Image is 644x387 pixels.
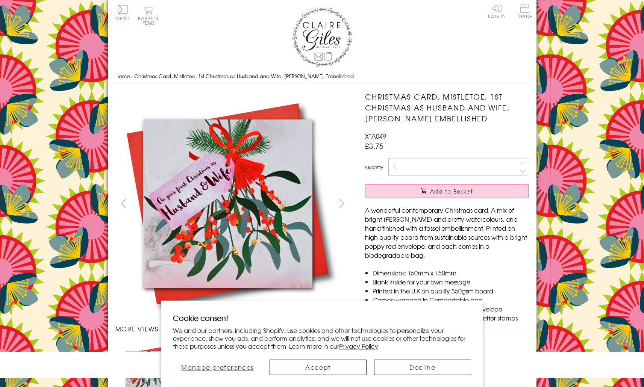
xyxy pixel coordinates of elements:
p: We and our partners, including Shopify, use cookies and other technologies to personalize your ex... [173,327,471,350]
a: Home [115,73,130,80]
span: Manage preferences [181,363,254,372]
img: Christmas Card, Mistletoe, 1st Christmas as Husband and Wife, Tassel Embellished [115,91,341,316]
button: Accept [270,360,367,375]
h2: Cookie consent [173,313,471,323]
button: prev [115,195,132,212]
label: Quantity [365,164,383,171]
button: Manage preferences [173,360,262,375]
span: XTA049 [365,132,386,141]
a: Privacy Policy [339,342,378,351]
span: Add to Basket [430,187,473,195]
img: Claire Giles Greetings Cards [292,8,352,67]
button: next [333,195,350,212]
span: £3.75 [365,141,383,151]
button: Add to Basket [365,184,529,198]
li: Comes wrapped in Compostable bag [373,295,529,304]
li: Blank inside for your own message [373,277,529,286]
a: Trade [517,4,533,20]
li: Dimensions: 150mm x 150mm [373,268,529,277]
span: 0 items [141,15,159,26]
button: Menu [115,5,130,21]
span: Menu [115,15,130,22]
li: Printed in the U.K on quality 350gsm board [373,286,529,295]
p: A wonderful contemporary Christmas card. A mix of bright [PERSON_NAME] and pretty watercolours, a... [365,206,529,260]
nav: breadcrumbs [115,69,529,84]
h3: More views [115,324,350,333]
img: Christmas Card, Mistletoe, 1st Christmas as Husband and Wife, Tassel Embellished [350,91,576,317]
span: › [131,73,133,80]
span: Trade [517,4,533,18]
a: Log In [488,4,506,18]
button: Basket0 items [138,6,159,25]
button: Decline [374,360,471,375]
h1: Christmas Card, Mistletoe, 1st Christmas as Husband and Wife, [PERSON_NAME] Embellished [365,91,529,124]
span: Christmas Card, Mistletoe, 1st Christmas as Husband and Wife, [PERSON_NAME] Embellished [134,73,354,80]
